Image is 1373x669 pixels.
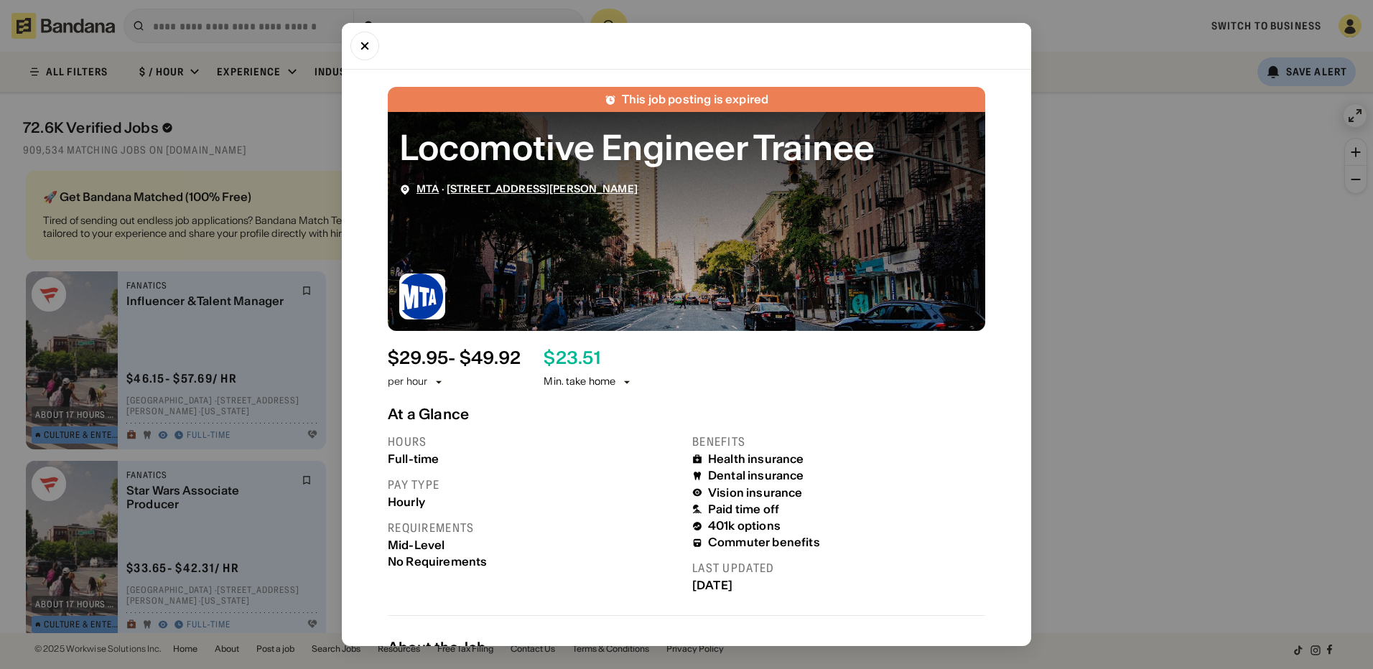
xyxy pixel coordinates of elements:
[388,555,681,569] div: No Requirements
[388,639,985,656] div: About the Job
[692,579,985,592] div: [DATE]
[399,273,445,319] img: MTA logo
[544,348,600,369] div: $ 23.51
[416,183,638,195] div: ·
[388,495,681,509] div: Hourly
[692,561,985,576] div: Last updated
[447,182,638,195] a: [STREET_ADDRESS][PERSON_NAME]
[692,434,985,449] div: Benefits
[388,538,681,552] div: Mid-Level
[388,348,521,369] div: $ 29.95 - $49.92
[708,452,804,466] div: Health insurance
[708,469,804,482] div: Dental insurance
[708,535,820,549] div: Commuter benefits
[350,32,379,60] button: Close
[708,502,779,516] div: Paid time off
[388,406,985,423] div: At a Glance
[622,93,768,106] div: This job posting is expired
[416,182,439,195] a: MTA
[388,452,681,466] div: Full-time
[388,520,681,535] div: Requirements
[708,519,781,533] div: 401k options
[399,123,974,172] div: Locomotive Engineer Trainee
[544,375,633,389] div: Min. take home
[388,375,427,389] div: per hour
[388,477,681,492] div: Pay type
[708,486,803,500] div: Vision insurance
[388,434,681,449] div: Hours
